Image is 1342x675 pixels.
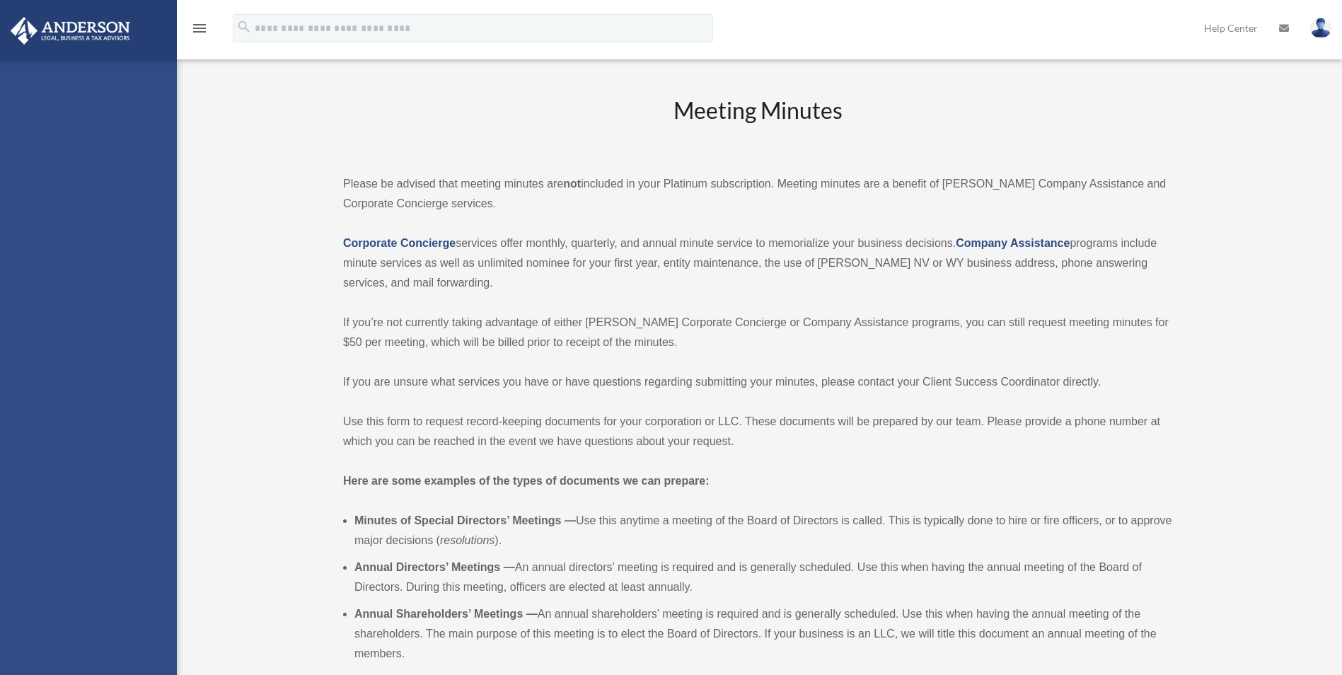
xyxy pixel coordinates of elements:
[354,604,1172,664] li: An annual shareholders’ meeting is required and is generally scheduled. Use this when having the ...
[563,178,581,190] strong: not
[440,534,494,546] em: resolutions
[354,511,1172,550] li: Use this anytime a meeting of the Board of Directors is called. This is typically done to hire or...
[343,237,456,249] a: Corporate Concierge
[6,17,134,45] img: Anderson Advisors Platinum Portal
[343,233,1172,293] p: services offer monthly, quarterly, and annual minute service to memorialize your business decisio...
[191,25,208,37] a: menu
[354,558,1172,597] li: An annual directors’ meeting is required and is generally scheduled. Use this when having the ann...
[236,19,252,35] i: search
[343,313,1172,352] p: If you’re not currently taking advantage of either [PERSON_NAME] Corporate Concierge or Company A...
[1310,18,1331,38] img: User Pic
[343,412,1172,451] p: Use this form to request record-keeping documents for your corporation or LLC. These documents wi...
[343,372,1172,392] p: If you are unsure what services you have or have questions regarding submitting your minutes, ple...
[354,514,576,526] b: Minutes of Special Directors’ Meetings —
[343,475,710,487] strong: Here are some examples of the types of documents we can prepare:
[343,174,1172,214] p: Please be advised that meeting minutes are included in your Platinum subscription. Meeting minute...
[191,20,208,37] i: menu
[354,608,538,620] b: Annual Shareholders’ Meetings —
[343,95,1172,154] h2: Meeting Minutes
[956,237,1070,249] a: Company Assistance
[354,561,515,573] b: Annual Directors’ Meetings —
